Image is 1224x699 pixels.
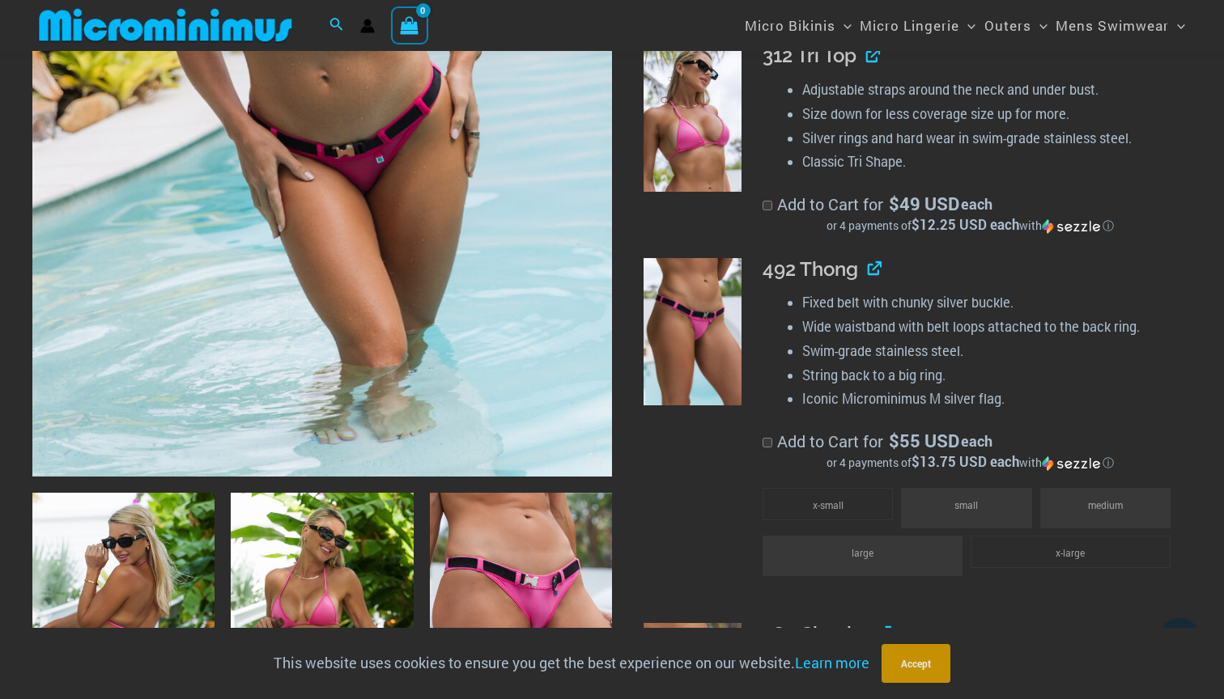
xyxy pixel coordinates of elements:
li: medium [1040,488,1171,528]
li: small [901,488,1031,528]
li: Fixed belt with chunky silver buckle. [802,290,1179,315]
span: Micro Lingerie [860,5,959,46]
a: OutersMenu ToggleMenu Toggle [980,5,1052,46]
li: String back to a big ring. [802,363,1179,388]
a: Micro BikinisMenu ToggleMenu Toggle [741,5,856,46]
div: or 4 payments of with [763,218,1179,234]
img: Bond Shiny Pink 312 Top [644,44,742,192]
span: $12.25 USD each [912,215,1019,234]
span: Menu Toggle [959,5,975,46]
input: Add to Cart for$55 USD eachor 4 payments of$13.75 USD eachwithSezzle Click to learn more about Se... [763,438,772,447]
label: Add to Cart for [763,193,1179,234]
a: Account icon link [360,19,375,33]
span: medium [1088,498,1123,511]
li: Adjustable straps around the neck and under bust. [802,78,1179,102]
li: Silver rings and hard wear in swim-grade stainless steel. [802,126,1179,150]
img: Sezzle [1042,456,1100,471]
li: Size down for less coverage size up for more. [802,102,1179,126]
li: Swim-grade stainless steel. [802,339,1179,363]
span: large [852,546,873,559]
li: x-large [971,536,1171,568]
span: 285 Cheeky [763,622,868,646]
span: Menu Toggle [835,5,852,46]
img: MM SHOP LOGO FLAT [32,7,299,44]
li: Wide waistband with belt loops attached to the back ring. [802,315,1179,339]
a: Mens SwimwearMenu ToggleMenu Toggle [1052,5,1189,46]
label: Add to Cart for [763,430,1179,471]
a: Micro LingerieMenu ToggleMenu Toggle [856,5,980,46]
li: large [763,536,963,576]
p: This website uses cookies to ensure you get the best experience on our website. [274,651,869,676]
a: Search icon link [329,15,344,36]
span: x-large [1056,546,1085,559]
div: or 4 payments of$13.75 USD eachwithSezzle Click to learn more about Sezzle [763,455,1179,471]
img: Sezzle [1042,219,1100,234]
a: View Shopping Cart, empty [391,6,428,44]
span: 492 Thong [763,257,858,281]
span: Menu Toggle [1169,5,1185,46]
li: x-small [763,488,893,520]
span: each [961,433,992,449]
span: Menu Toggle [1031,5,1048,46]
a: Learn more [795,653,869,672]
span: $ [889,192,899,215]
div: or 4 payments of$12.25 USD eachwithSezzle Click to learn more about Sezzle [763,218,1179,234]
li: Classic Tri Shape. [802,150,1179,174]
span: x-small [813,498,844,511]
img: Bond Shiny Pink 492 Thong [644,258,742,405]
button: Accept [882,644,950,683]
span: $ [889,429,899,452]
nav: Site Navigation [738,2,1192,49]
span: each [961,196,992,212]
span: $13.75 USD each [912,452,1019,471]
span: 312 Tri Top [763,44,856,67]
span: Mens Swimwear [1056,5,1169,46]
span: Micro Bikinis [745,5,835,46]
span: small [954,498,978,511]
li: Iconic Microminimus M silver flag. [802,387,1179,411]
span: Outers [984,5,1031,46]
div: or 4 payments of with [763,455,1179,471]
input: Add to Cart for$49 USD eachor 4 payments of$12.25 USD eachwithSezzle Click to learn more about Se... [763,201,772,210]
span: 55 USD [889,433,959,449]
span: 49 USD [889,196,959,212]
